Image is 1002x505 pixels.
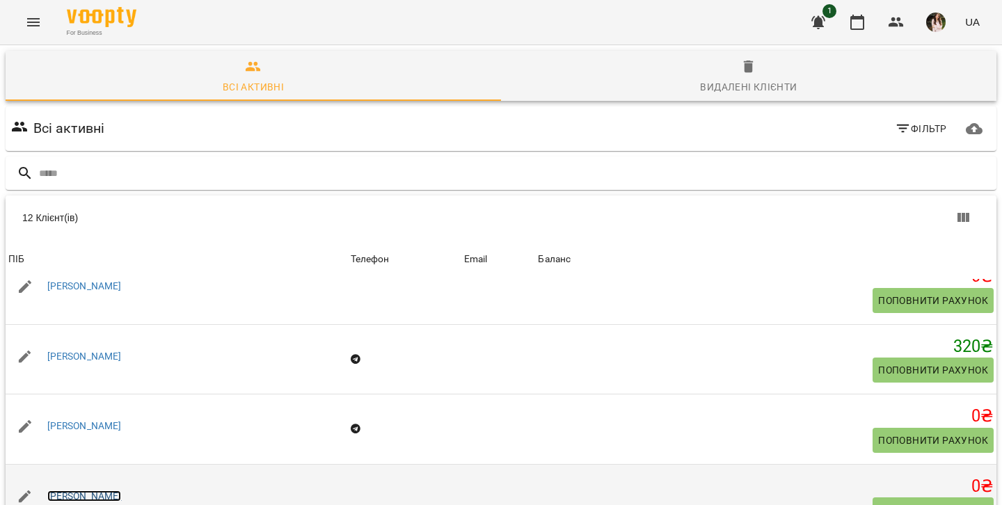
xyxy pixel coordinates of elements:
[464,251,488,268] div: Email
[873,428,994,453] button: Поповнити рахунок
[223,79,284,95] div: Всі активні
[464,251,533,268] span: Email
[8,251,24,268] div: ПІБ
[47,280,122,291] a: [PERSON_NAME]
[926,13,946,32] img: 0c816b45d4ae52af7ed0235fc7ac0ba2.jpg
[889,116,953,141] button: Фільтр
[47,351,122,362] a: [PERSON_NAME]
[464,251,488,268] div: Sort
[351,251,390,268] div: Sort
[17,6,50,39] button: Menu
[538,251,571,268] div: Баланс
[946,201,980,234] button: Вигляд колонок
[965,15,980,29] span: UA
[538,251,994,268] span: Баланс
[878,432,988,449] span: Поповнити рахунок
[822,4,836,18] span: 1
[67,7,136,27] img: Voopty Logo
[538,476,994,497] h5: 0 ₴
[8,251,24,268] div: Sort
[351,251,390,268] div: Телефон
[538,336,994,358] h5: 320 ₴
[47,490,122,502] a: [PERSON_NAME]
[878,362,988,378] span: Поповнити рахунок
[878,292,988,309] span: Поповнити рахунок
[22,211,512,225] div: 12 Клієнт(ів)
[538,251,571,268] div: Sort
[47,420,122,431] a: [PERSON_NAME]
[538,406,994,427] h5: 0 ₴
[351,251,459,268] span: Телефон
[67,29,136,38] span: For Business
[700,79,797,95] div: Видалені клієнти
[8,251,345,268] span: ПІБ
[960,9,985,35] button: UA
[873,288,994,313] button: Поповнити рахунок
[6,195,996,240] div: Table Toolbar
[873,358,994,383] button: Поповнити рахунок
[33,118,105,139] h6: Всі активні
[895,120,947,137] span: Фільтр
